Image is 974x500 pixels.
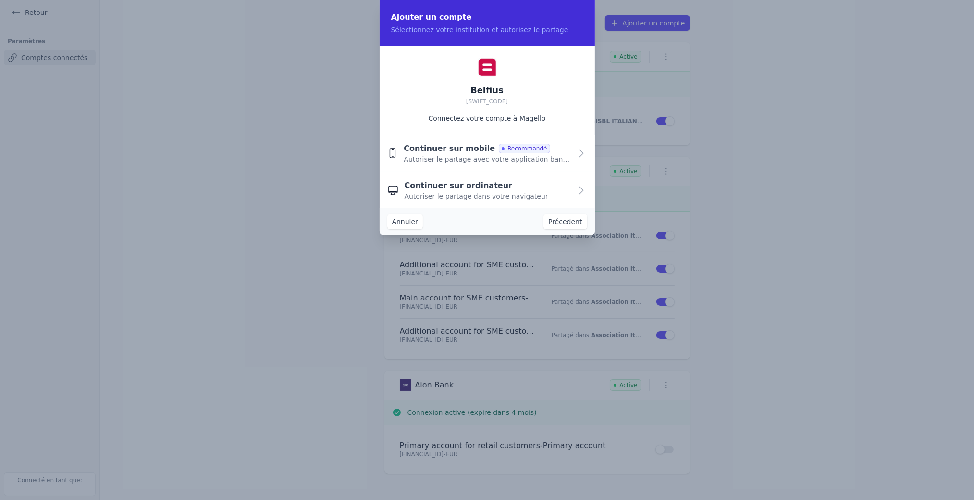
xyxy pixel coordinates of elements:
[428,113,545,123] p: Connectez votre compte à Magello
[387,214,423,229] button: Annuler
[391,12,583,23] h2: Ajouter un compte
[391,25,583,35] p: Sélectionnez votre institution et autorisez le partage
[405,191,548,201] span: Autoriser le partage dans votre navigateur
[478,58,497,77] img: Belfius
[499,144,550,153] span: Recommandé
[543,214,587,229] button: Précedent
[405,180,513,191] span: Continuer sur ordinateur
[404,143,495,154] span: Continuer sur mobile
[380,172,595,209] button: Continuer sur ordinateur Autoriser le partage dans votre navigateur
[404,154,571,164] span: Autoriser le partage avec votre application bancaire
[466,98,508,105] span: [SWIFT_CODE]
[380,135,595,172] button: Continuer sur mobile Recommandé Autoriser le partage avec votre application bancaire
[466,85,508,96] h2: Belfius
